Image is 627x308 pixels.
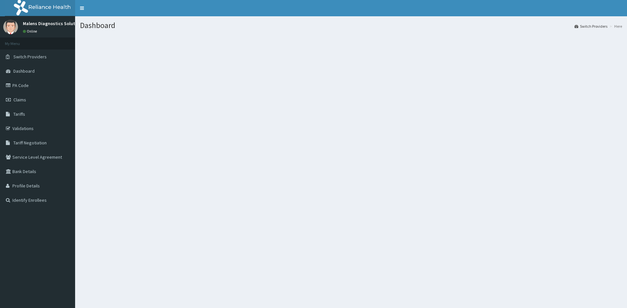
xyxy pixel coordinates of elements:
[574,23,607,29] a: Switch Providers
[13,54,47,60] span: Switch Providers
[13,111,25,117] span: Tariffs
[13,68,35,74] span: Dashboard
[3,20,18,34] img: User Image
[23,29,39,34] a: Online
[13,140,47,146] span: Tariff Negotiation
[608,23,622,29] li: Here
[23,21,84,26] p: Malens Diagnostics Solutions
[80,21,622,30] h1: Dashboard
[13,97,26,103] span: Claims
